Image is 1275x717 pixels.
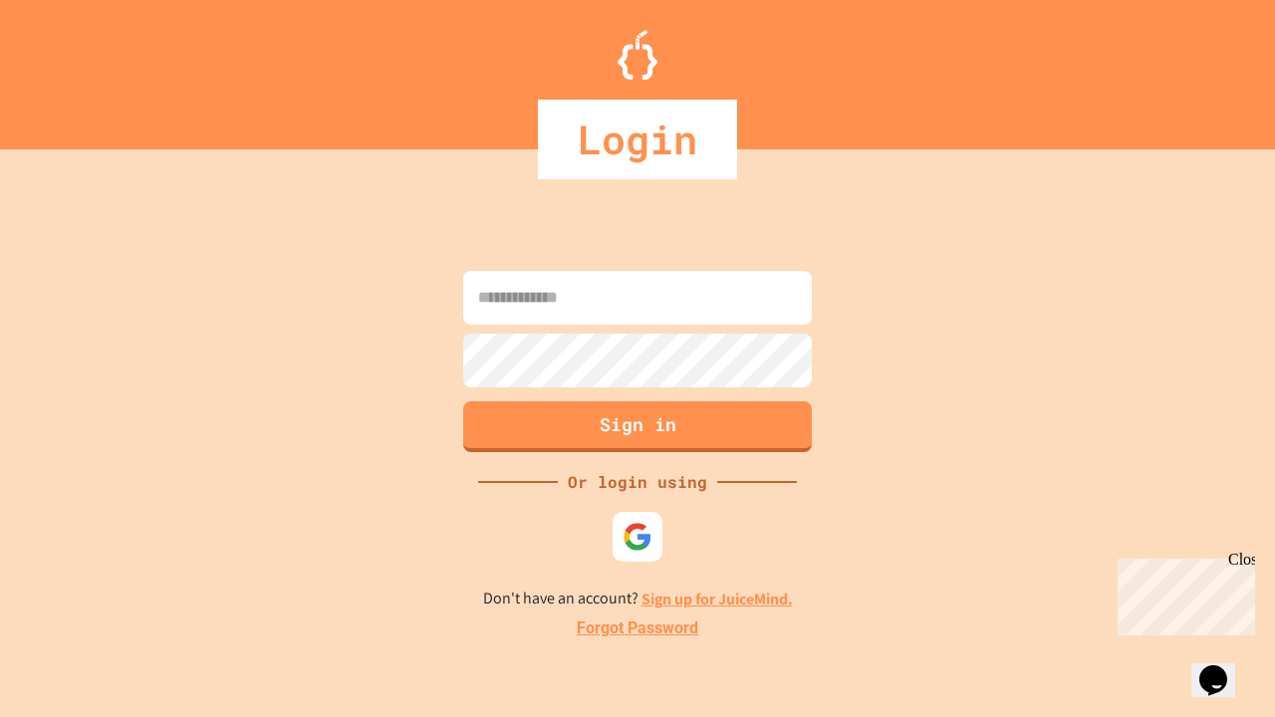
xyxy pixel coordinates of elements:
img: google-icon.svg [623,522,652,552]
a: Sign up for JuiceMind. [641,589,793,609]
img: Logo.svg [618,30,657,80]
div: Or login using [558,470,717,494]
iframe: chat widget [1110,551,1255,635]
div: Login [538,100,737,179]
p: Don't have an account? [483,587,793,611]
div: Chat with us now!Close [8,8,137,126]
button: Sign in [463,401,812,452]
a: Forgot Password [577,616,698,640]
iframe: chat widget [1191,637,1255,697]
